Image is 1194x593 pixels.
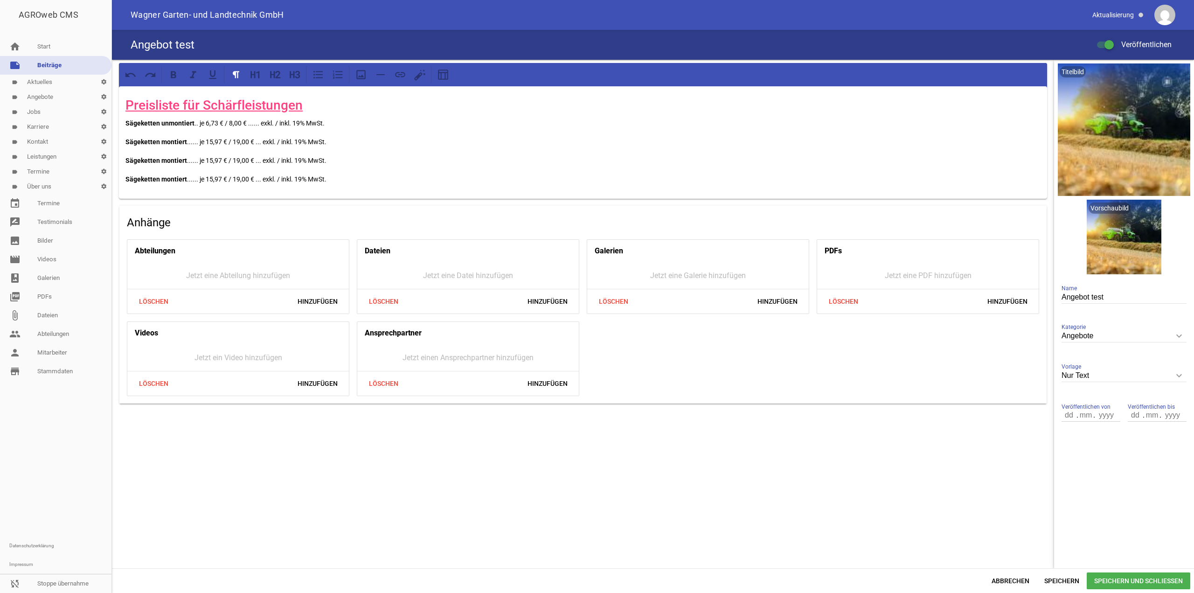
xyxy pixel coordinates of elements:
i: label [12,169,18,175]
h4: Ansprechpartner [365,326,422,341]
i: photo_album [9,272,21,284]
span: Hinzufügen [290,293,345,310]
strong: Sägeketten montiert [125,175,187,183]
i: label [12,79,18,85]
span: Hinzufügen [520,375,575,392]
i: settings [96,149,111,164]
p: .. je 6,73 € / 8,00 € ...... exkl. / inkl. 19% MwSt. [125,118,1041,129]
i: picture_as_pdf [9,291,21,302]
span: Veröffentlichen von [1062,402,1111,412]
i: movie [9,254,21,265]
i: settings [96,90,111,105]
input: yyyy [1160,409,1184,421]
i: keyboard_arrow_down [1172,328,1187,343]
div: Vorschaubild [1089,202,1131,214]
span: Löschen [361,293,406,310]
i: keyboard_arrow_down [1172,368,1187,383]
i: sync_disabled [9,578,21,589]
div: Jetzt ein Video hinzufügen [127,344,349,371]
i: person [9,347,21,358]
i: people [9,328,21,340]
strong: Sägeketten montiert [125,157,187,164]
span: Speichern [1037,572,1087,589]
i: label [12,109,18,115]
div: Jetzt eine Abteilung hinzufügen [127,262,349,289]
input: yyyy [1094,409,1118,421]
span: Hinzufügen [750,293,805,310]
input: dd [1062,409,1077,421]
h4: Galerien [595,244,623,258]
strong: Sägeketten montiert [125,138,187,146]
input: mm [1144,409,1160,421]
span: Hinzufügen [980,293,1035,310]
i: settings [96,105,111,119]
i: attach_file [9,310,21,321]
span: Löschen [591,293,636,310]
span: Löschen [131,293,176,310]
i: settings [96,119,111,134]
h4: Abteilungen [135,244,175,258]
i: settings [96,134,111,149]
h4: PDFs [825,244,842,258]
i: rate_review [9,216,21,228]
span: Hinzufügen [290,375,345,392]
div: Jetzt eine Galerie hinzufügen [587,262,809,289]
p: ...... je 15,97 € / 19,00 € ... exkl. / inkl. 19% MwSt. [125,136,1041,147]
i: label [12,184,18,190]
i: image [9,235,21,246]
h4: Anhänge [127,215,1039,230]
p: ...... je 15,97 € / 19,00 € ... exkl. / inkl. 19% MwSt. [125,155,1041,166]
span: Hinzufügen [520,293,575,310]
i: note [9,60,21,71]
div: Jetzt eine PDF hinzufügen [817,262,1039,289]
i: store_mall_directory [9,366,21,377]
h4: Videos [135,326,158,341]
i: label [12,124,18,130]
span: Speichern und Schließen [1087,572,1190,589]
i: settings [96,179,111,194]
span: Abbrechen [984,572,1037,589]
div: Jetzt einen Ansprechpartner hinzufügen [357,344,579,371]
span: Löschen [821,293,866,310]
i: home [9,41,21,52]
span: Wagner Garten- und Landtechnik GmbH [131,11,284,19]
i: label [12,154,18,160]
div: Titelbild [1060,66,1086,77]
i: settings [96,75,111,90]
span: Veröffentlichen [1110,40,1172,49]
span: Löschen [361,375,406,392]
input: dd [1128,409,1144,421]
strong: Sägeketten unmontiert [125,119,194,127]
span: Löschen [131,375,176,392]
i: label [12,139,18,145]
input: mm [1077,409,1094,421]
span: Veröffentlichen bis [1128,402,1175,412]
p: ...... je 15,97 € / 19,00 € ... exkl. / inkl. 19% MwSt. [125,174,1041,185]
div: Jetzt eine Datei hinzufügen [357,262,579,289]
a: Preisliste für Schärfleistungen [125,98,303,113]
h4: Dateien [365,244,390,258]
h4: Angebot test [131,37,194,52]
i: settings [96,164,111,179]
i: event [9,198,21,209]
i: label [12,94,18,100]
